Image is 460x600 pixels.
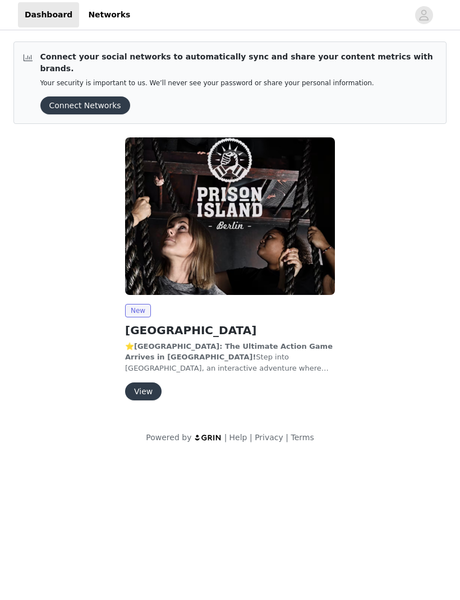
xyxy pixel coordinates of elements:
[40,51,438,75] p: Connect your social networks to automatically sync and share your content metrics with brands.
[286,433,288,442] span: |
[250,433,252,442] span: |
[224,433,227,442] span: |
[125,137,335,295] img: Fever
[125,342,333,362] strong: [GEOGRAPHIC_DATA]: The Ultimate Action Game Arrives in [GEOGRAPHIC_DATA]!
[125,322,335,339] h2: [GEOGRAPHIC_DATA]
[194,434,222,441] img: logo
[291,433,314,442] a: Terms
[146,433,191,442] span: Powered by
[125,382,162,400] button: View
[40,79,438,87] p: Your security is important to us. We’ll never see your password or share your personal information.
[40,96,130,114] button: Connect Networks
[125,341,335,374] p: ⭐ Step into [GEOGRAPHIC_DATA], an interactive adventure where you and your team take on 34 thrill...
[229,433,247,442] a: Help
[418,6,429,24] div: avatar
[125,304,151,317] span: New
[18,2,79,27] a: Dashboard
[81,2,137,27] a: Networks
[125,387,162,396] a: View
[255,433,283,442] a: Privacy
